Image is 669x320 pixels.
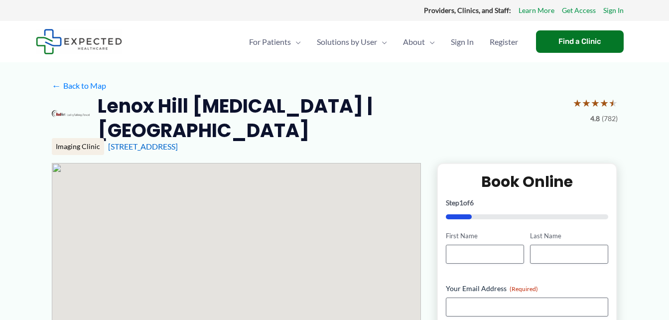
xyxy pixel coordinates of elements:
[536,30,624,53] a: Find a Clinic
[600,94,609,112] span: ★
[451,24,474,59] span: Sign In
[36,29,122,54] img: Expected Healthcare Logo - side, dark font, small
[510,285,538,293] span: (Required)
[562,4,596,17] a: Get Access
[291,24,301,59] span: Menu Toggle
[241,24,309,59] a: For PatientsMenu Toggle
[309,24,395,59] a: Solutions by UserMenu Toggle
[98,94,565,143] h2: Lenox Hill [MEDICAL_DATA] | [GEOGRAPHIC_DATA]
[609,94,618,112] span: ★
[241,24,526,59] nav: Primary Site Navigation
[490,24,518,59] span: Register
[395,24,443,59] a: AboutMenu Toggle
[108,142,178,151] a: [STREET_ADDRESS]
[446,284,609,294] label: Your Email Address
[403,24,425,59] span: About
[249,24,291,59] span: For Patients
[591,94,600,112] span: ★
[446,172,609,191] h2: Book Online
[446,199,609,206] p: Step of
[482,24,526,59] a: Register
[573,94,582,112] span: ★
[424,6,511,14] strong: Providers, Clinics, and Staff:
[470,198,474,207] span: 6
[519,4,554,17] a: Learn More
[443,24,482,59] a: Sign In
[52,81,61,90] span: ←
[459,198,463,207] span: 1
[582,94,591,112] span: ★
[317,24,377,59] span: Solutions by User
[590,112,600,125] span: 4.8
[602,112,618,125] span: (782)
[603,4,624,17] a: Sign In
[52,138,104,155] div: Imaging Clinic
[446,231,524,241] label: First Name
[425,24,435,59] span: Menu Toggle
[530,231,608,241] label: Last Name
[377,24,387,59] span: Menu Toggle
[52,78,106,93] a: ←Back to Map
